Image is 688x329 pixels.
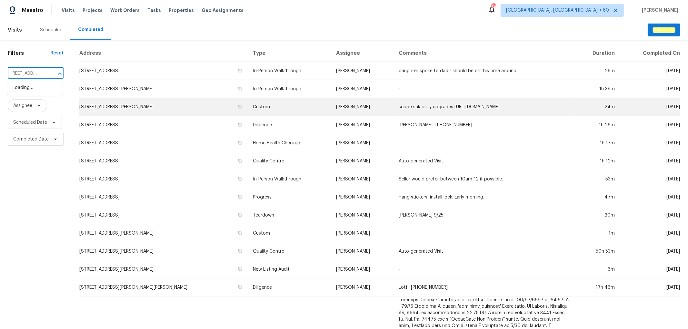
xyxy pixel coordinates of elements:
[653,27,675,33] em: Schedule
[8,69,45,79] input: Search for an address...
[574,80,620,98] td: 1h 39m
[620,206,680,224] td: [DATE]
[13,136,49,142] span: Completed Date
[110,7,140,14] span: Work Orders
[574,242,620,260] td: 50h 53m
[79,98,248,116] td: [STREET_ADDRESS][PERSON_NAME]
[55,69,64,78] button: Close
[574,62,620,80] td: 26m
[574,206,620,224] td: 30m
[248,98,331,116] td: Custom
[620,80,680,98] td: [DATE]
[506,7,609,14] span: [GEOGRAPHIC_DATA], [GEOGRAPHIC_DATA] + 60
[248,152,331,170] td: Quality Control
[237,284,243,290] button: Copy Address
[331,260,394,278] td: [PERSON_NAME]
[79,206,248,224] td: [STREET_ADDRESS]
[620,242,680,260] td: [DATE]
[394,80,574,98] td: -
[237,140,243,146] button: Copy Address
[79,45,248,62] th: Address
[620,152,680,170] td: [DATE]
[574,170,620,188] td: 53m
[394,206,574,224] td: [PERSON_NAME] 9/25
[394,224,574,242] td: -
[639,7,678,14] span: [PERSON_NAME]
[248,260,331,278] td: New Listing Audit
[237,104,243,110] button: Copy Address
[394,62,574,80] td: daughter spoke to dad - should be ok this time around
[331,170,394,188] td: [PERSON_NAME]
[248,45,331,62] th: Type
[79,170,248,188] td: [STREET_ADDRESS]
[620,170,680,188] td: [DATE]
[237,158,243,164] button: Copy Address
[574,224,620,242] td: 1m
[620,188,680,206] td: [DATE]
[248,188,331,206] td: Progress
[620,116,680,134] td: [DATE]
[237,86,243,92] button: Copy Address
[202,7,244,14] span: Geo Assignments
[620,278,680,296] td: [DATE]
[574,116,620,134] td: 1h 26m
[169,7,194,14] span: Properties
[237,68,243,73] button: Copy Address
[248,224,331,242] td: Custom
[79,278,248,296] td: [STREET_ADDRESS][PERSON_NAME][PERSON_NAME]
[620,62,680,80] td: [DATE]
[620,45,680,62] th: Completed On
[237,194,243,200] button: Copy Address
[79,152,248,170] td: [STREET_ADDRESS]
[574,134,620,152] td: 1h 17m
[394,278,574,296] td: Lotfi: [PHONE_NUMBER]
[574,98,620,116] td: 24m
[648,24,680,37] button: Schedule
[331,80,394,98] td: [PERSON_NAME]
[13,102,32,109] span: Assignee
[79,134,248,152] td: [STREET_ADDRESS]
[331,98,394,116] td: [PERSON_NAME]
[79,224,248,242] td: [STREET_ADDRESS][PERSON_NAME]
[331,134,394,152] td: [PERSON_NAME]
[147,8,161,13] span: Tasks
[394,170,574,188] td: Seller would prefer between 10am-12 if possible.
[237,176,243,182] button: Copy Address
[40,27,63,33] div: Scheduled
[248,134,331,152] td: Home Health Checkup
[237,212,243,218] button: Copy Address
[394,260,574,278] td: -
[331,152,394,170] td: [PERSON_NAME]
[331,45,394,62] th: Assignee
[620,98,680,116] td: [DATE]
[237,266,243,272] button: Copy Address
[79,62,248,80] td: [STREET_ADDRESS]
[79,188,248,206] td: [STREET_ADDRESS]
[237,248,243,254] button: Copy Address
[491,4,496,10] div: 649
[79,260,248,278] td: [STREET_ADDRESS][PERSON_NAME]
[50,50,64,56] div: Reset
[574,152,620,170] td: 1h 12m
[394,98,574,116] td: scope salability upgrades [URL][DOMAIN_NAME]
[237,230,243,236] button: Copy Address
[331,278,394,296] td: [PERSON_NAME]
[620,260,680,278] td: [DATE]
[13,119,47,126] span: Scheduled Date
[22,7,43,14] span: Maestro
[331,62,394,80] td: [PERSON_NAME]
[7,80,63,96] div: Loading…
[79,80,248,98] td: [STREET_ADDRESS][PERSON_NAME]
[331,116,394,134] td: [PERSON_NAME]
[248,278,331,296] td: Diligence
[574,188,620,206] td: 47m
[8,50,50,56] h1: Filters
[79,116,248,134] td: [STREET_ADDRESS]
[331,242,394,260] td: [PERSON_NAME]
[79,242,248,260] td: [STREET_ADDRESS][PERSON_NAME]
[248,242,331,260] td: Quality Control
[394,45,574,62] th: Comments
[248,170,331,188] td: In-Person Walkthrough
[394,242,574,260] td: Auto-generated Visit
[8,23,22,37] span: Visits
